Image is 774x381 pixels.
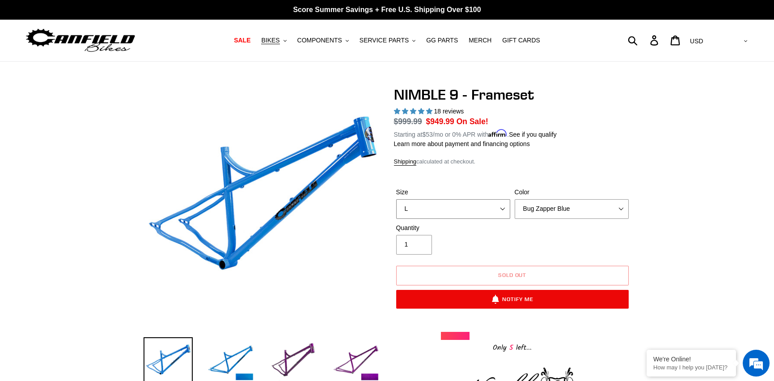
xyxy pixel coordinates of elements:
[261,37,279,44] span: BIKES
[396,223,510,233] label: Quantity
[498,34,545,46] a: GIFT CARDS
[653,364,729,371] p: How may I help you today?
[394,108,434,115] span: 4.89 stars
[394,157,631,166] div: calculated at checkout.
[426,37,458,44] span: GG PARTS
[633,30,656,50] input: Search
[464,34,496,46] a: MERCH
[394,128,557,139] p: Starting at /mo or 0% APR with .
[488,130,507,137] span: Affirm
[25,26,136,54] img: Canfield Bikes
[507,342,516,353] span: 5
[396,188,510,197] label: Size
[469,37,491,44] span: MERCH
[293,34,353,46] button: COMPONENTS
[502,37,540,44] span: GIFT CARDS
[422,34,462,46] a: GG PARTS
[426,117,454,126] span: $949.99
[396,266,629,285] button: Sold out
[257,34,291,46] button: BIKES
[441,340,584,354] div: Only left...
[360,37,409,44] span: SERVICE PARTS
[457,116,488,127] span: On Sale!
[653,356,729,363] div: We're Online!
[394,117,422,126] s: $999.99
[394,140,530,147] a: Learn more about payment and financing options
[396,290,629,309] button: Notify Me
[355,34,420,46] button: SERVICE PARTS
[422,131,432,138] span: $53
[434,108,464,115] span: 18 reviews
[509,131,557,138] a: See if you qualify - Learn more about Affirm Financing (opens in modal)
[394,86,631,103] h1: NIMBLE 9 - Frameset
[234,37,250,44] span: SALE
[229,34,255,46] a: SALE
[394,158,417,166] a: Shipping
[515,188,629,197] label: Color
[498,272,527,278] span: Sold out
[297,37,342,44] span: COMPONENTS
